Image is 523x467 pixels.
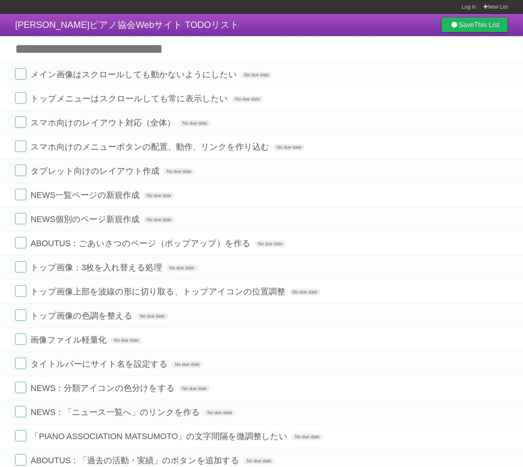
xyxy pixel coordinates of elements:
[31,70,239,79] span: メイン画像はスクロールしても動かないようにしたい
[15,237,26,248] label: Done
[15,285,26,297] label: Done
[31,432,289,441] span: 「PIANO ASSOCIATION MATSUMOTO」の文字間隔を微調整したい
[179,120,210,127] span: No due date
[31,311,135,320] span: トップ画像の色調を整える
[144,216,174,223] span: No due date
[15,358,26,369] label: Done
[15,141,26,152] label: Done
[31,214,141,224] span: NEWS個別のページ新規作成
[179,385,210,392] span: No due date
[244,458,274,464] span: No due date
[15,213,26,224] label: Done
[274,144,304,151] span: No due date
[137,313,167,320] span: No due date
[15,165,26,176] label: Done
[31,166,161,176] span: タブレット向けのレイアウト作成
[15,454,26,465] label: Done
[31,118,177,127] span: スマホ向けのレイアウト対応（全体）
[289,289,320,296] span: No due date
[31,239,252,248] span: ABOUTUS：ごあいさつのページ（ポップアップ）を作る
[31,263,164,272] span: トップ画像：3枚を入れ替える処理
[15,20,239,30] span: [PERSON_NAME]ピアノ協会Webサイト TODOリスト
[111,337,141,344] span: No due date
[292,433,322,440] span: No due date
[31,94,230,103] span: トップメニューはスクロールしても常に表示したい
[164,168,194,175] span: No due date
[204,409,235,416] span: No due date
[15,430,26,441] label: Done
[15,406,26,417] label: Done
[232,96,263,103] span: No due date
[31,335,109,345] span: 画像ファイル軽量化
[15,92,26,104] label: Done
[31,383,177,393] span: NEWS：分類アイコンの色分けをする
[474,21,499,29] b: This List
[144,192,174,199] span: No due date
[241,72,272,78] span: No due date
[15,334,26,345] label: Done
[31,142,271,152] span: スマホ向けのメニューボタンの配置、動作、リンクを作り込む
[15,189,26,200] label: Done
[31,456,241,465] span: ABOUTUS：「過去の活動・実績」のボタンを追加する
[31,190,141,200] span: NEWS一覧ページの新規作成
[172,361,202,368] span: No due date
[15,382,26,393] label: Done
[441,17,508,32] a: SaveThis List
[31,407,202,417] span: NEWS：「ニュース一覧へ」のリンクを作る
[15,309,26,321] label: Done
[31,287,287,296] span: トップ画像上部を波線の形に切り取る、トップアイコンの位置調整
[255,240,286,247] span: No due date
[31,359,170,369] span: タイトルバーにサイト名を設定する
[15,68,26,80] label: Done
[15,261,26,273] label: Done
[15,116,26,128] label: Done
[167,265,197,271] span: No due date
